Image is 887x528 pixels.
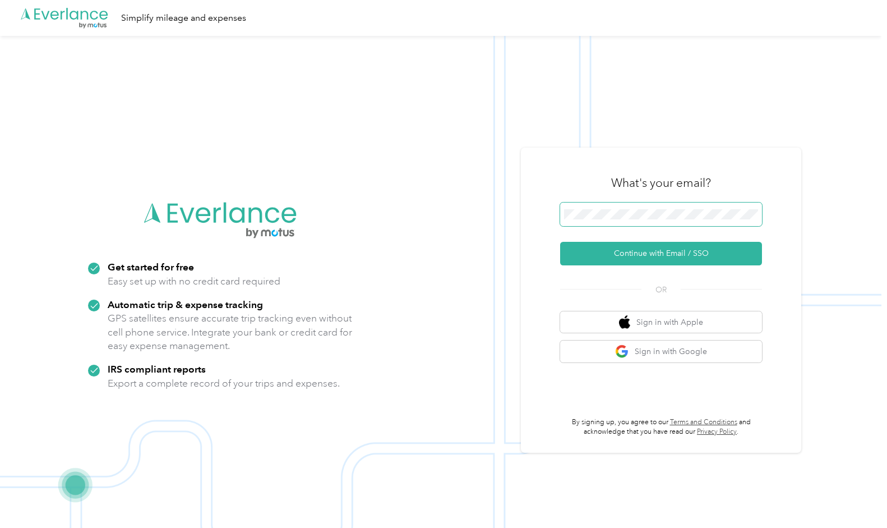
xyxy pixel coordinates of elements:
[121,11,246,25] div: Simplify mileage and expenses
[697,428,737,436] a: Privacy Policy
[108,274,280,288] p: Easy set up with no credit card required
[108,299,263,310] strong: Automatic trip & expense tracking
[615,345,629,359] img: google logo
[560,417,762,437] p: By signing up, you agree to our and acknowledge that you have read our .
[619,315,630,329] img: apple logo
[560,242,762,265] button: Continue with Email / SSO
[611,175,711,191] h3: What's your email?
[560,341,762,362] button: google logoSign in with Google
[560,311,762,333] button: apple logoSign in with Apple
[108,311,353,353] p: GPS satellites ensure accurate trip tracking even without cell phone service. Integrate your bank...
[108,377,340,391] p: Export a complete record of your trips and expenses.
[641,284,681,296] span: OR
[108,363,206,375] strong: IRS compliant reports
[108,261,194,273] strong: Get started for free
[670,418,737,426] a: Terms and Conditions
